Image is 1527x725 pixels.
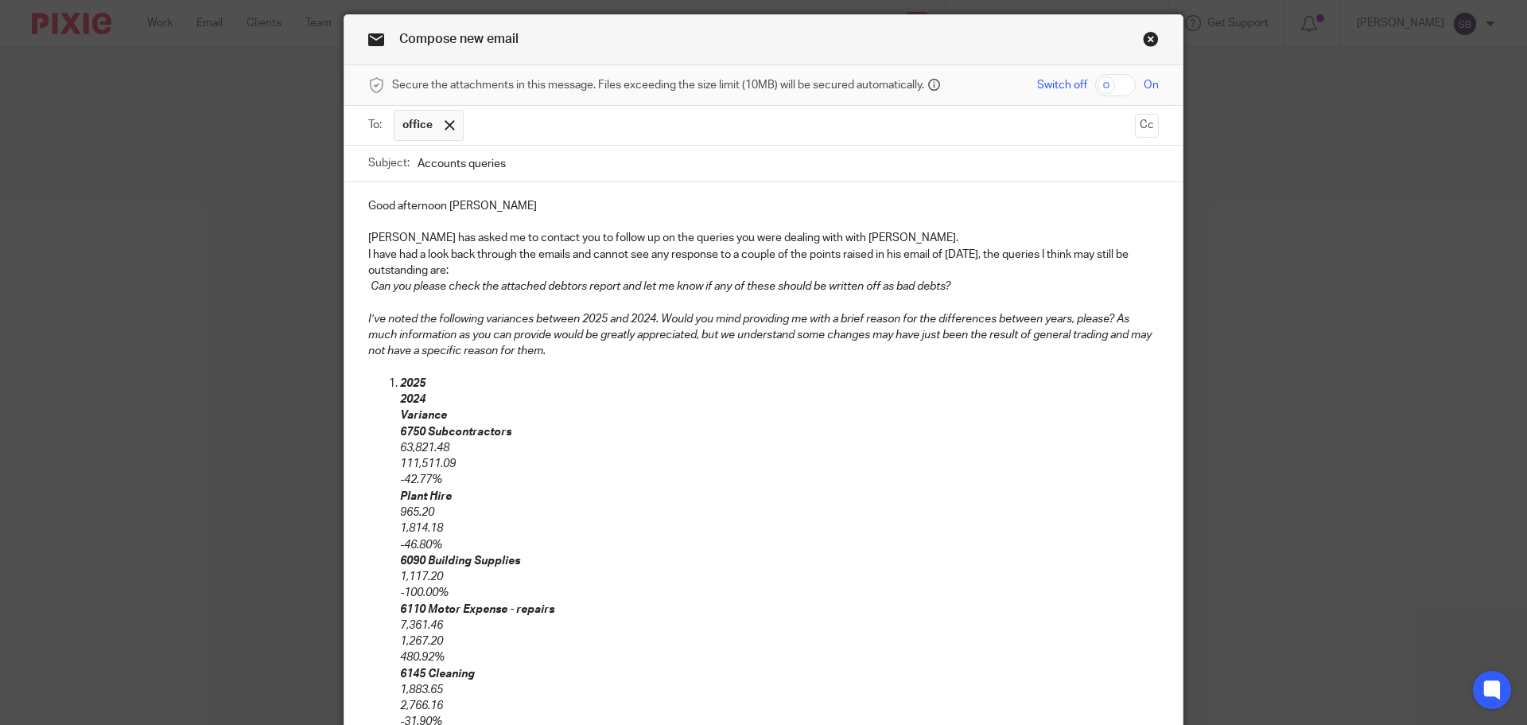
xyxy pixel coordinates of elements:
[400,668,475,680] em: 6145 Cleaning
[400,491,452,502] em: Plant Hire
[400,474,442,485] em: -42.77%
[400,571,443,583] em: 1,117.20
[400,636,443,647] em: 1,267.20
[368,198,1159,214] p: Good afternoon [PERSON_NAME]
[400,523,443,534] em: 1,814.18
[400,442,449,454] em: 63,821.48
[400,555,520,567] em: 6090 Building Supplies
[368,314,1154,357] em: I’ve noted the following variances between 2025 and 2024. Would you mind providing me with a brie...
[400,507,434,518] em: 965.20
[400,427,511,438] em: 6750 Subcontractors
[368,117,386,133] label: To:
[368,155,410,171] label: Subject:
[1135,114,1159,138] button: Cc
[399,33,519,45] span: Compose new email
[1143,31,1159,53] a: Close this dialog window
[400,620,443,631] em: 7,361.46
[368,247,1159,279] p: I have had a look back through the emails and cannot see any response to a couple of the points r...
[400,394,425,405] em: 2024
[1144,77,1159,93] span: On
[400,684,443,696] em: 1,883.65
[400,410,447,421] em: Variance
[400,540,442,551] em: -46.80%
[368,230,1159,246] p: [PERSON_NAME] has asked me to contact you to follow up on the queries you were dealing with with ...
[371,281,950,292] em: Can you please check the attached debtors report and let me know if any of these should be writte...
[392,77,924,93] span: Secure the attachments in this message. Files exceeding the size limit (10MB) will be secured aut...
[400,378,425,389] em: 2025
[400,458,456,470] em: 111,511.09
[1037,77,1087,93] span: Switch off
[400,587,449,598] em: -100.00%
[400,604,554,615] em: 6110 Motor Expense - repairs
[400,652,445,663] em: 480.92%
[402,117,433,133] span: office
[400,700,443,711] em: 2,766.16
